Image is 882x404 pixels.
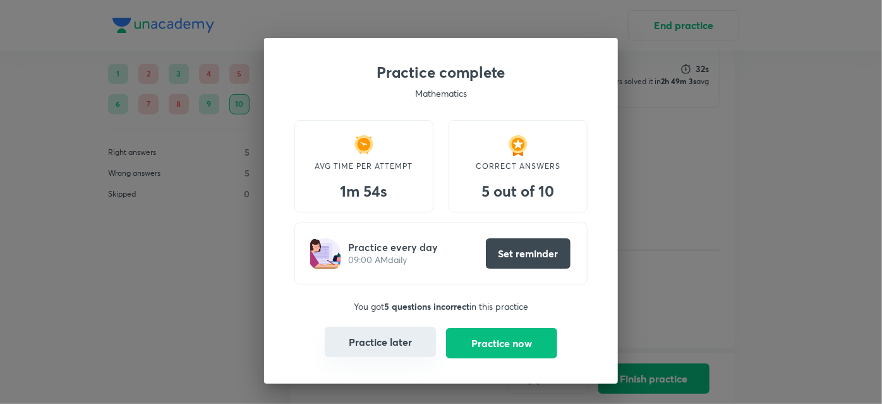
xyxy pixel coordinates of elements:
[325,327,436,357] button: Practice later
[294,63,588,82] h3: Practice complete
[348,241,438,254] h5: Practice every day
[462,161,574,172] p: CORRECT ANSWERS
[308,182,420,200] h3: 1m 54s
[294,300,588,313] p: You got in this practice
[310,238,341,269] img: girl-writing
[384,300,469,312] strong: 5 questions incorrect
[294,87,588,100] p: Mathematics
[486,238,571,269] button: Set reminder
[348,254,438,266] p: 09:00 AM daily
[462,182,574,200] h3: 5 out of 10
[446,328,557,358] button: Practice now
[351,133,377,159] img: time taken
[505,133,531,159] img: medal
[308,161,420,172] p: AVG TIME PER ATTEMPT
